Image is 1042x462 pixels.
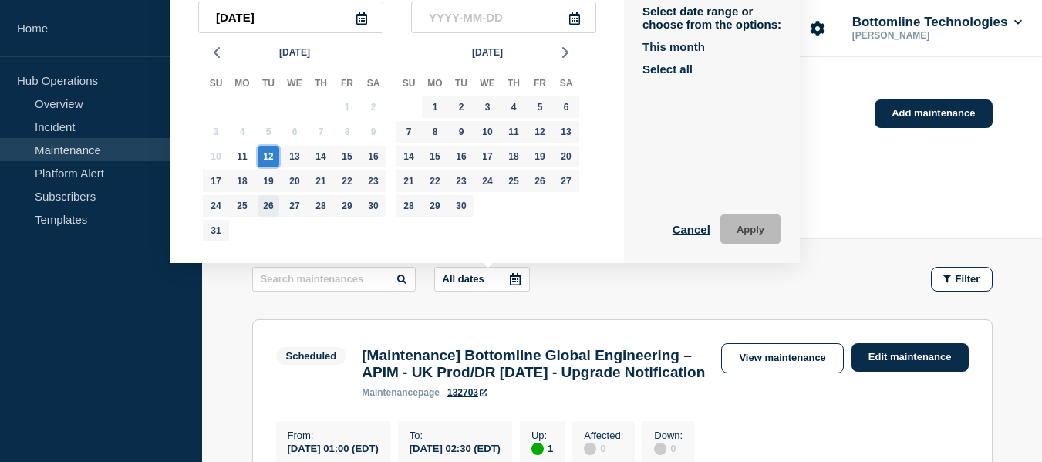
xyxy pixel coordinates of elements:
[447,387,487,398] a: 132703
[255,75,282,95] div: Tu
[654,443,666,455] div: disabled
[258,170,279,192] div: Tuesday, Aug 19, 2025
[398,121,420,143] div: Sunday, Sep 7, 2025
[282,75,308,95] div: We
[336,170,358,192] div: Friday, Aug 22, 2025
[310,146,332,167] div: Thursday, Aug 14, 2025
[503,96,524,118] div: Thursday, Sep 4, 2025
[531,441,553,455] div: 1
[198,2,383,33] input: YYYY-MM-DD
[503,121,524,143] div: Thursday, Sep 11, 2025
[284,195,305,217] div: Wednesday, Aug 27, 2025
[410,430,501,441] p: To :
[231,146,253,167] div: Monday, Aug 11, 2025
[450,195,472,217] div: Tuesday, Sep 30, 2025
[584,443,596,455] div: disabled
[555,121,577,143] div: Saturday, Sep 13, 2025
[466,41,509,64] button: [DATE]
[411,2,596,33] input: YYYY-MM-DD
[584,441,623,455] div: 0
[477,170,498,192] div: Wednesday, Sep 24, 2025
[424,195,446,217] div: Monday, Sep 29, 2025
[279,41,310,64] span: [DATE]
[531,430,553,441] p: Up :
[231,121,253,143] div: Monday, Aug 4, 2025
[642,62,693,76] button: Select all
[310,170,332,192] div: Thursday, Aug 21, 2025
[396,75,422,95] div: Su
[398,146,420,167] div: Sunday, Sep 14, 2025
[362,347,706,381] h3: [Maintenance] Bottomline Global Engineering – APIM - UK Prod/DR [DATE] - Upgrade Notification
[286,350,337,362] div: Scheduled
[284,121,305,143] div: Wednesday, Aug 6, 2025
[288,441,379,454] div: [DATE] 01:00 (EDT)
[258,195,279,217] div: Tuesday, Aug 26, 2025
[205,170,227,192] div: Sunday, Aug 17, 2025
[434,267,530,292] button: All dates
[362,387,440,398] p: page
[308,75,334,95] div: Th
[336,121,358,143] div: Friday, Aug 8, 2025
[363,96,384,118] div: Saturday, Aug 2, 2025
[424,96,446,118] div: Monday, Sep 1, 2025
[642,5,781,31] p: Select date range or choose from the options:
[503,146,524,167] div: Thursday, Sep 18, 2025
[529,170,551,192] div: Friday, Sep 26, 2025
[205,220,227,241] div: Sunday, Aug 31, 2025
[424,170,446,192] div: Monday, Sep 22, 2025
[336,96,358,118] div: Friday, Aug 1, 2025
[477,121,498,143] div: Wednesday, Sep 10, 2025
[443,273,484,285] p: All dates
[956,273,980,285] span: Filter
[472,41,503,64] span: [DATE]
[450,96,472,118] div: Tuesday, Sep 2, 2025
[363,121,384,143] div: Saturday, Aug 9, 2025
[258,146,279,167] div: Tuesday, Aug 12, 2025
[229,75,255,95] div: Mo
[450,170,472,192] div: Tuesday, Sep 23, 2025
[450,146,472,167] div: Tuesday, Sep 16, 2025
[310,195,332,217] div: Thursday, Aug 28, 2025
[529,146,551,167] div: Friday, Sep 19, 2025
[673,214,710,244] button: Cancel
[398,170,420,192] div: Sunday, Sep 21, 2025
[422,75,448,95] div: Mo
[284,170,305,192] div: Wednesday, Aug 20, 2025
[555,146,577,167] div: Saturday, Sep 20, 2025
[477,146,498,167] div: Wednesday, Sep 17, 2025
[410,441,501,454] div: [DATE] 02:30 (EDT)
[284,146,305,167] div: Wednesday, Aug 13, 2025
[424,121,446,143] div: Monday, Sep 8, 2025
[363,195,384,217] div: Saturday, Aug 30, 2025
[273,41,316,64] button: [DATE]
[474,75,501,95] div: We
[363,146,384,167] div: Saturday, Aug 16, 2025
[849,15,1025,30] button: Bottomline Technologies
[584,430,623,441] p: Affected :
[360,75,386,95] div: Sa
[555,96,577,118] div: Saturday, Sep 6, 2025
[531,443,544,455] div: up
[205,146,227,167] div: Sunday, Aug 10, 2025
[721,343,843,373] a: View maintenance
[252,267,416,292] input: Search maintenances
[450,121,472,143] div: Tuesday, Sep 9, 2025
[529,96,551,118] div: Friday, Sep 5, 2025
[801,12,834,45] button: Account settings
[310,121,332,143] div: Thursday, Aug 7, 2025
[203,75,229,95] div: Su
[288,430,379,441] p: From :
[527,75,553,95] div: Fr
[336,195,358,217] div: Friday, Aug 29, 2025
[642,40,705,53] button: This month
[875,99,992,128] a: Add maintenance
[424,146,446,167] div: Monday, Sep 15, 2025
[529,121,551,143] div: Friday, Sep 12, 2025
[654,430,683,441] p: Down :
[363,170,384,192] div: Saturday, Aug 23, 2025
[654,441,683,455] div: 0
[851,343,969,372] a: Edit maintenance
[555,170,577,192] div: Saturday, Sep 27, 2025
[258,121,279,143] div: Tuesday, Aug 5, 2025
[334,75,360,95] div: Fr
